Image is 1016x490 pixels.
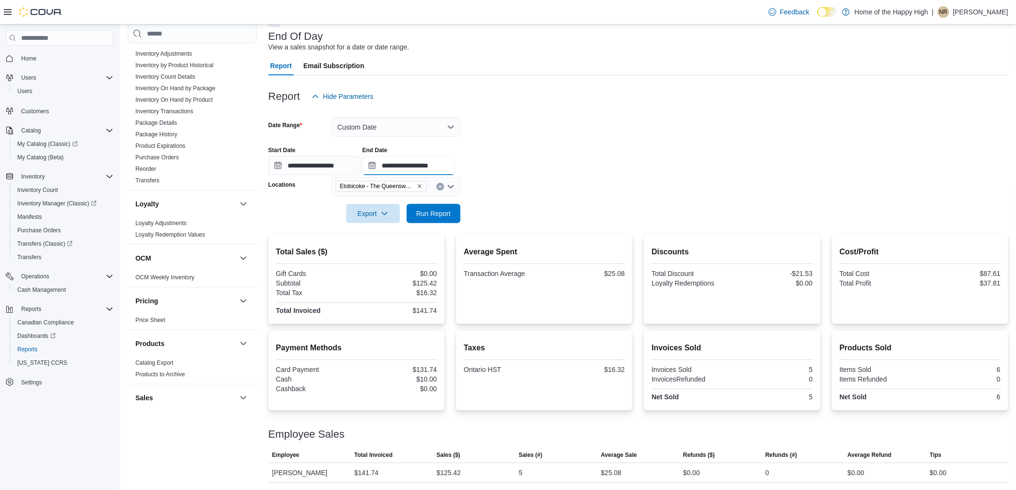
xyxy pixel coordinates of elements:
button: Transfers [10,251,117,264]
button: Hide Parameters [308,87,377,106]
h3: Loyalty [135,199,159,209]
h2: Cost/Profit [840,246,1001,258]
span: Reports [13,344,113,355]
span: Users [21,74,36,82]
div: $16.32 [358,289,437,297]
h2: Total Sales ($) [276,246,437,258]
div: Naomi Raffington [938,6,949,18]
span: Users [17,87,32,95]
button: OCM [135,253,236,263]
div: $141.74 [358,307,437,314]
button: Clear input [436,183,444,191]
a: Transfers (Classic) [10,237,117,251]
button: Canadian Compliance [10,316,117,329]
button: [US_STATE] CCRS [10,356,117,370]
span: Operations [17,271,113,282]
span: Catalog [17,125,113,136]
span: Reports [17,303,113,315]
div: -$21.53 [734,270,813,277]
span: Transfers (Classic) [17,240,73,248]
span: Transfers [13,251,113,263]
span: Customers [17,105,113,117]
div: Loyalty Redemptions [652,279,730,287]
a: Transfers [13,251,45,263]
a: Canadian Compliance [13,317,78,328]
input: Press the down key to open a popover containing a calendar. [363,156,455,175]
a: Cash Management [13,284,70,296]
label: Date Range [268,121,302,129]
button: Users [2,71,117,84]
span: Purchase Orders [13,225,113,236]
a: Catalog Export [135,359,173,366]
button: Inventory Count [10,183,117,197]
img: Cova [19,7,62,17]
a: Products to Archive [135,371,185,378]
div: Invoices Sold [652,366,730,373]
a: Reports [13,344,41,355]
button: Home [2,51,117,65]
span: Users [13,85,113,97]
label: Start Date [268,146,296,154]
button: Products [238,338,249,349]
div: $87.61 [922,270,1001,277]
span: Reports [21,305,41,313]
span: Run Report [416,209,451,218]
span: Catalog [21,127,41,134]
span: Dashboards [13,330,113,342]
button: Remove Etobicoke - The Queensway - Fire & Flower from selection in this group [417,183,423,189]
span: Transfers [17,253,41,261]
button: Products [135,339,236,348]
span: Etobicoke - The Queensway - Fire & Flower [336,181,427,191]
label: Locations [268,181,296,189]
div: $25.08 [546,270,625,277]
span: Refunds (#) [765,451,797,459]
button: My Catalog (Beta) [10,151,117,164]
span: Purchase Orders [135,154,179,161]
span: NR [939,6,947,18]
div: Subtotal [276,279,355,287]
span: Inventory Adjustments [135,50,192,58]
button: Pricing [238,295,249,307]
span: Loyalty Adjustments [135,219,187,227]
span: Inventory Count [17,186,58,194]
span: Tips [930,451,942,459]
button: Sales [238,392,249,404]
div: Total Profit [840,279,919,287]
span: My Catalog (Classic) [13,138,113,150]
span: Inventory Count [13,184,113,196]
a: Loyalty Redemption Values [135,231,205,238]
span: Product Expirations [135,142,185,150]
h3: Report [268,91,300,102]
a: Inventory Manager (Classic) [13,198,100,209]
a: My Catalog (Classic) [13,138,82,150]
a: OCM Weekly Inventory [135,274,194,281]
div: Cashback [276,385,355,393]
button: Sales [135,393,236,403]
a: Price Sheet [135,317,165,323]
button: Run Report [407,204,460,223]
div: 5 [519,467,522,478]
button: Reports [17,303,45,315]
div: Items Sold [840,366,919,373]
div: Inventory [128,48,257,190]
span: Users [17,72,113,84]
a: Reorder [135,166,156,172]
button: Users [17,72,40,84]
span: Transfers (Classic) [13,238,113,250]
p: [PERSON_NAME] [953,6,1008,18]
span: Employee [272,451,300,459]
div: 0 [734,375,813,383]
p: Home of the Happy High [855,6,928,18]
div: $0.00 [683,467,700,478]
h2: Taxes [464,342,625,354]
span: Feedback [780,7,810,17]
button: Export [346,204,400,223]
span: Manifests [17,213,42,221]
span: Etobicoke - The Queensway - Fire & Flower [340,181,415,191]
button: Pricing [135,296,236,306]
span: Home [17,52,113,64]
span: Canadian Compliance [13,317,113,328]
div: $10.00 [358,375,437,383]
